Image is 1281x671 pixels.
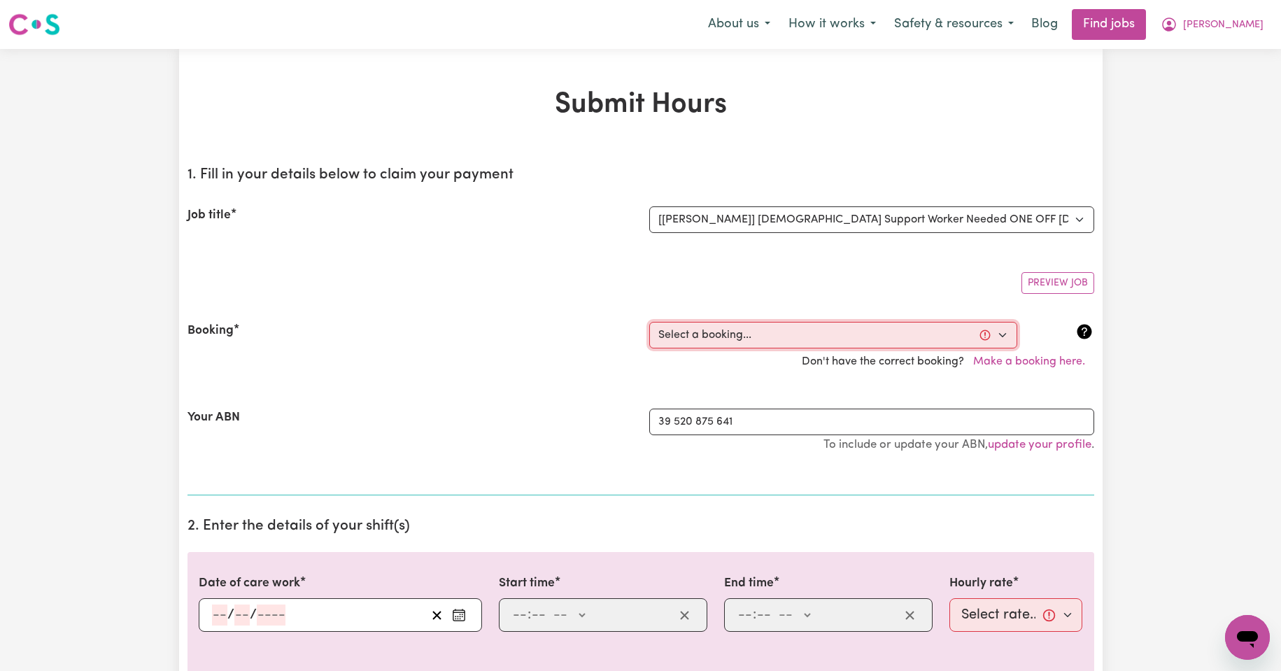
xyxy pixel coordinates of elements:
[528,607,531,623] span: :
[885,10,1023,39] button: Safety & resources
[823,439,1094,451] small: To include or update your ABN, .
[512,605,528,626] input: --
[753,607,756,623] span: :
[531,605,546,626] input: --
[964,348,1094,375] button: Make a booking here.
[227,607,234,623] span: /
[699,10,779,39] button: About us
[187,206,231,225] label: Job title
[187,409,240,427] label: Your ABN
[756,605,772,626] input: --
[737,605,753,626] input: --
[234,605,250,626] input: --
[212,605,227,626] input: --
[257,605,285,626] input: ----
[724,574,774,593] label: End time
[8,8,60,41] a: Careseekers logo
[802,356,1094,367] span: Don't have the correct booking?
[448,605,470,626] button: Enter the date of care work
[1023,9,1066,40] a: Blog
[199,574,300,593] label: Date of care work
[1021,272,1094,294] button: Preview Job
[187,88,1094,122] h1: Submit Hours
[187,167,1094,184] h2: 1. Fill in your details below to claim your payment
[988,439,1091,451] a: update your profile
[1225,615,1270,660] iframe: Button to launch messaging window
[1152,10,1273,39] button: My Account
[1183,17,1264,33] span: [PERSON_NAME]
[499,574,555,593] label: Start time
[8,12,60,37] img: Careseekers logo
[187,518,1094,535] h2: 2. Enter the details of your shift(s)
[779,10,885,39] button: How it works
[949,574,1013,593] label: Hourly rate
[187,322,234,340] label: Booking
[1072,9,1146,40] a: Find jobs
[250,607,257,623] span: /
[426,605,448,626] button: Clear date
